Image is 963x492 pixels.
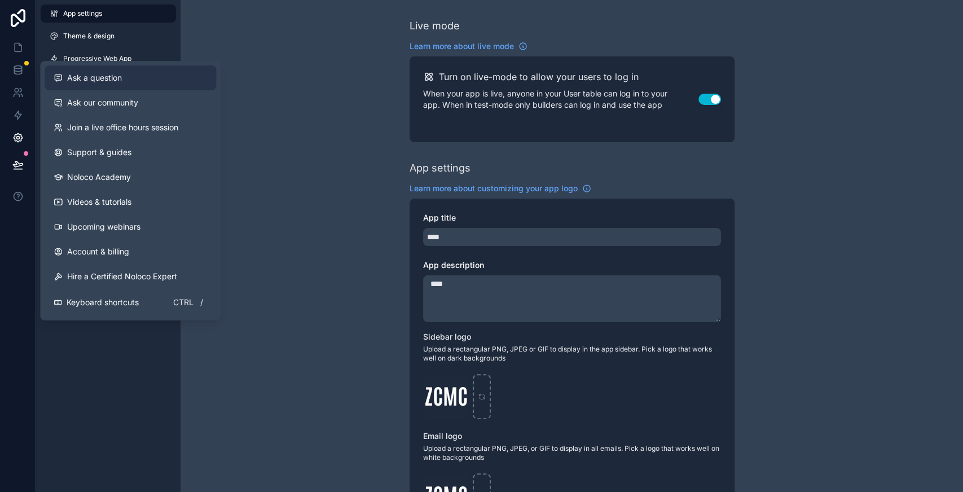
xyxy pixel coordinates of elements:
span: App description [423,260,484,270]
span: Progressive Web App [63,54,131,63]
a: Ask our community [45,90,216,115]
span: Theme & design [63,32,115,41]
span: Learn more about live mode [410,41,514,52]
a: Learn more about customizing your app logo [410,183,591,194]
a: Join a live office hours session [45,115,216,140]
span: Support & guides [67,147,131,158]
span: App settings [63,9,102,18]
span: Keyboard shortcuts [67,297,139,308]
h2: Turn on live-mode to allow your users to log in [439,70,639,84]
span: Upload a rectangular PNG, JPEG, or GIF to display in all emails. Pick a logo that works well on w... [423,444,721,462]
a: Upcoming webinars [45,214,216,239]
button: Hire a Certified Noloco Expert [45,264,216,289]
a: Videos & tutorials [45,190,216,214]
span: Videos & tutorials [67,196,131,208]
span: Hire a Certified Noloco Expert [67,271,177,282]
a: Progressive Web App [41,50,176,68]
span: Ctrl [172,296,195,309]
span: Learn more about customizing your app logo [410,183,578,194]
div: App settings [410,160,470,176]
span: / [197,298,206,307]
p: When your app is live, anyone in your User table can log in to your app. When in test-mode only b... [423,88,698,111]
span: Upcoming webinars [67,221,140,232]
button: Ask a question [45,65,216,90]
a: Learn more about live mode [410,41,527,52]
span: Email logo [423,431,462,441]
span: Account & billing [67,246,129,257]
a: Support & guides [45,140,216,165]
span: Noloco Academy [67,172,131,183]
div: Live mode [410,18,460,34]
span: Sidebar logo [423,332,471,341]
span: Upload a rectangular PNG, JPEG or GIF to display in the app sidebar. Pick a logo that works well ... [423,345,721,363]
span: Ask a question [67,72,122,84]
a: Noloco Academy [45,165,216,190]
span: App title [423,213,456,222]
span: Ask our community [67,97,138,108]
a: Account & billing [45,239,216,264]
a: App settings [41,5,176,23]
button: Keyboard shortcutsCtrl/ [45,289,216,316]
span: Join a live office hours session [67,122,178,133]
a: Theme & design [41,27,176,45]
